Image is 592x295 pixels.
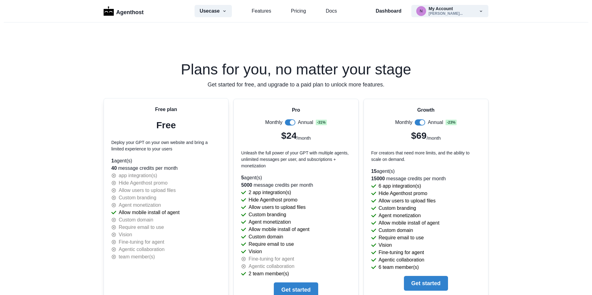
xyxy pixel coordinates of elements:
p: Custom domain [119,216,153,224]
p: /month [426,135,441,142]
span: 5 [241,175,244,180]
p: Hide Agenthost promo [379,190,427,197]
p: agent(s) [371,168,481,175]
p: Require email to use [249,241,294,248]
p: Allow mobile install of agent [249,226,309,233]
p: team member(s) [119,253,155,261]
p: Free plan [155,106,177,113]
p: Fine-tuning for agent [379,249,424,256]
p: Agent monetization [379,212,421,219]
p: Get started for free, and upgrade to a paid plan to unlock more features. [104,81,488,89]
a: LogoAgenthost [104,6,144,17]
p: Agent monetization [249,218,291,226]
p: Allow users to upload files [119,187,176,194]
p: message credits per month [111,165,221,172]
p: 6 team member(s) [379,264,419,271]
p: Hide Agenthost promo [119,179,167,187]
p: Annual [428,119,443,126]
p: Require email to use [379,234,424,241]
p: Annual [298,119,313,126]
p: $24 [281,129,297,142]
a: Features [252,7,271,15]
p: Deploy your GPT on your own website and bring a limited experience to your users [111,139,221,152]
p: message credits per month [241,181,351,189]
p: Monthly [265,119,282,126]
p: /month [297,135,311,142]
p: app integration(s) [119,172,157,179]
span: 15 [371,169,377,174]
span: - 23 % [446,120,457,125]
p: Agenthost [116,6,144,17]
a: Dashboard [376,7,401,15]
p: Vision [249,248,262,255]
p: 2 app integration(s) [249,189,291,196]
p: Allow mobile install of agent [379,219,439,227]
span: 1 [111,158,114,163]
p: Growth [417,106,434,114]
p: Allow users to upload files [379,197,436,205]
p: message credits per month [371,175,481,182]
p: Agentic collaboration [379,256,425,264]
p: Agentic collaboration [119,246,165,253]
p: Allow mobile install of agent [119,209,179,216]
p: Pro [292,106,300,114]
span: - 31 % [316,120,327,125]
p: Monthly [395,119,412,126]
p: Agent monetization [119,201,161,209]
p: Fine-tuning for agent [119,238,164,246]
p: Fine-tuning for agent [249,255,294,263]
p: 2 team member(s) [249,270,289,277]
button: Usecase [195,5,232,17]
p: For creators that need more limits, and the ability to scale on demand. [371,150,481,163]
button: nick@strattontrading.comMy Account[PERSON_NAME]... [411,5,488,17]
h2: Plans for you, no matter your stage [104,62,488,77]
p: Allow users to upload files [249,204,306,211]
p: 6 app integration(s) [379,182,421,190]
p: Hide Agenthost promo [249,196,297,204]
p: agent(s) [241,174,351,181]
p: Vision [379,241,392,249]
p: agent(s) [111,157,221,165]
p: Free [156,118,176,132]
p: Custom branding [379,205,416,212]
p: Agentic collaboration [249,263,294,270]
a: Pricing [291,7,306,15]
p: Custom branding [119,194,156,201]
span: 15000 [371,176,385,181]
p: Require email to use [119,224,164,231]
p: Custom domain [249,233,283,241]
a: Docs [326,7,337,15]
p: Custom domain [379,227,413,234]
p: Vision [119,231,132,238]
span: 5000 [241,182,252,188]
span: 40 [111,165,117,171]
p: $69 [411,129,426,142]
p: Custom branding [249,211,286,218]
img: Logo [104,6,114,16]
p: Unleash the full power of your GPT with multiple agents, unlimited messages per user, and subscri... [241,150,351,169]
button: Get started [404,276,448,291]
